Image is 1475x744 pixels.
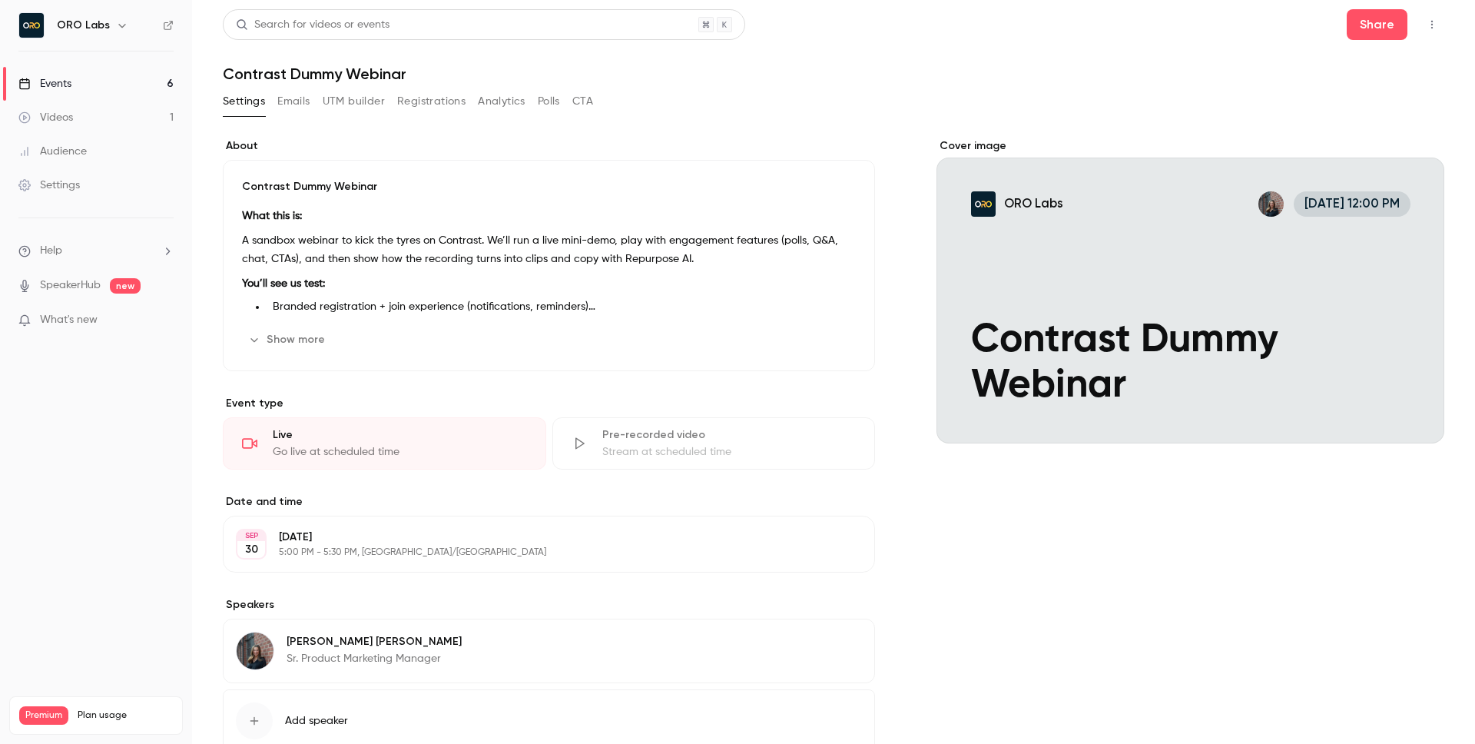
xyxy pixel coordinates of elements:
h1: Contrast Dummy Webinar [223,65,1444,83]
strong: You’ll see us test: [242,278,325,289]
div: Settings [18,178,80,193]
section: Cover image [936,138,1444,443]
p: [DATE] [279,530,794,545]
p: Contrast Dummy Webinar [242,179,856,194]
div: Go live at scheduled time [273,444,527,460]
button: Settings [223,89,265,114]
p: A sandbox webinar to kick the tyres on Contrast. We’ll run a live mini-demo, play with engagement... [242,231,856,268]
div: Videos [18,110,73,125]
img: Kelli Stanley [237,633,273,669]
button: Show more [242,327,334,352]
span: What's new [40,312,98,328]
div: Pre-recorded video [602,427,857,443]
button: Emails [277,89,310,114]
div: Search for videos or events [236,17,389,33]
span: new [110,278,141,294]
button: Analytics [478,89,525,114]
p: [PERSON_NAME] [PERSON_NAME] [287,634,462,649]
a: SpeakerHub [40,277,101,294]
div: Kelli Stanley[PERSON_NAME] [PERSON_NAME]Sr. Product Marketing Manager [223,619,875,683]
img: ORO Labs [19,13,44,38]
button: Share [1347,9,1407,40]
strong: What this is: [242,211,302,221]
li: help-dropdown-opener [18,243,174,259]
span: Premium [19,706,68,725]
label: Cover image [936,138,1444,154]
span: Help [40,243,62,259]
button: Polls [538,89,560,114]
div: Live [273,427,527,443]
div: Pre-recorded videoStream at scheduled time [552,417,876,470]
label: About [223,138,875,154]
div: Events [18,76,71,91]
label: Speakers [223,597,875,613]
button: UTM builder [323,89,385,114]
span: Plan usage [78,709,173,722]
p: Event type [223,396,875,411]
span: Add speaker [285,713,348,729]
p: 30 [245,542,258,557]
button: CTA [572,89,593,114]
p: 5:00 PM - 5:30 PM, [GEOGRAPHIC_DATA]/[GEOGRAPHIC_DATA] [279,546,794,559]
iframe: Noticeable Trigger [155,314,174,327]
div: LiveGo live at scheduled time [223,417,546,470]
button: Registrations [397,89,466,114]
div: Stream at scheduled time [602,444,857,460]
div: Audience [18,144,87,159]
p: Sr. Product Marketing Manager [287,651,462,666]
li: Branded registration + join experience (notifications, reminders) [267,299,856,315]
div: SEP [237,530,265,541]
label: Date and time [223,494,875,510]
h6: ORO Labs [57,18,110,33]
